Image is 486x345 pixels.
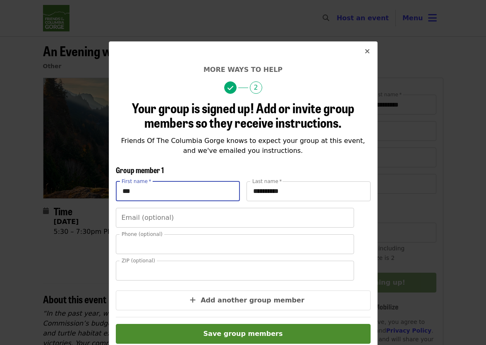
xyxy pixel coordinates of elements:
[357,42,377,62] button: Close
[203,66,283,74] span: More ways to help
[132,98,354,132] span: Your group is signed up! Add or invite group members so they receive instructions.
[116,324,371,344] button: Save group members
[252,179,282,184] label: Last name
[121,137,365,155] span: Friends Of The Columbia Gorge knows to expect your group at this event, and we've emailed you ins...
[116,234,354,254] input: Phone (optional)
[201,296,304,304] span: Add another group member
[122,179,151,184] label: First name
[250,81,262,94] span: 2
[122,232,163,237] label: Phone (optional)
[203,330,283,338] span: Save group members
[116,181,240,201] input: First name
[227,84,233,92] i: check icon
[122,258,155,263] label: ZIP (optional)
[116,290,371,310] button: Add another group member
[247,181,371,201] input: Last name
[116,208,354,228] input: Email (optional)
[190,296,196,304] i: plus icon
[116,261,354,281] input: ZIP (optional)
[116,164,164,175] span: Group member 1
[365,48,370,55] i: times icon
